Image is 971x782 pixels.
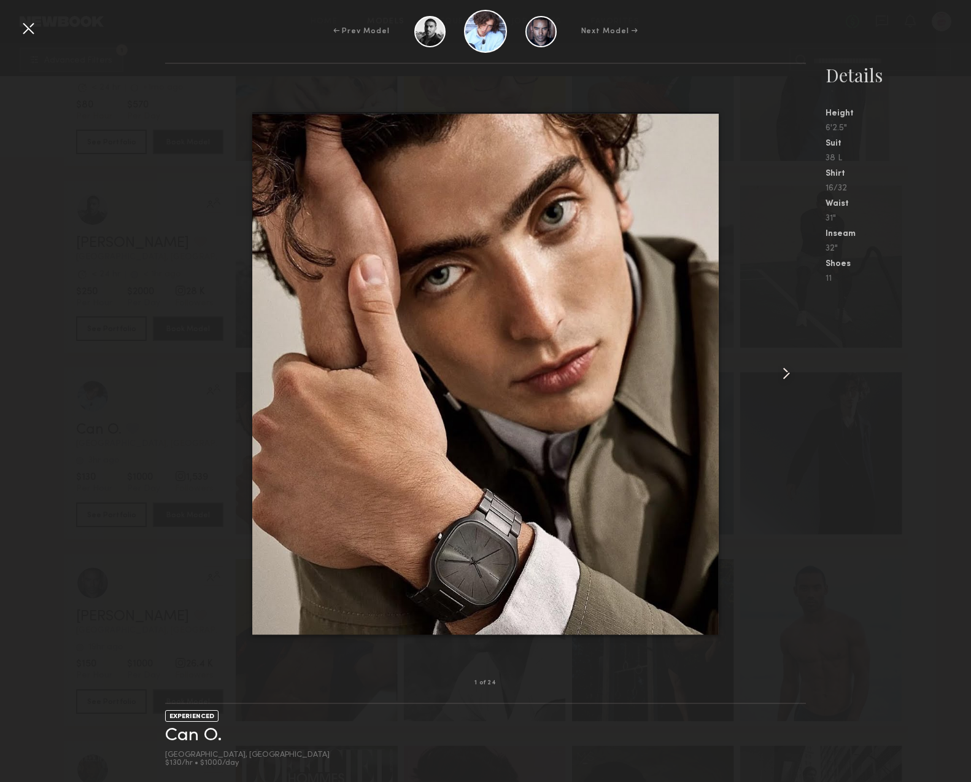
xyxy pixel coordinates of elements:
[581,26,638,37] div: Next Model →
[826,154,971,163] div: 38 L
[474,680,497,686] div: 1 of 24
[826,214,971,223] div: 31"
[165,710,219,722] div: EXPERIENCED
[333,26,390,37] div: ← Prev Model
[826,63,971,87] div: Details
[165,726,222,745] a: Can O.
[165,751,330,759] div: [GEOGRAPHIC_DATA], [GEOGRAPHIC_DATA]
[826,275,971,283] div: 11
[826,244,971,253] div: 32"
[165,759,330,767] div: $130/hr • $1000/day
[826,124,971,133] div: 6'2.5"
[826,170,971,178] div: Shirt
[826,230,971,238] div: Inseam
[826,200,971,208] div: Waist
[826,109,971,118] div: Height
[826,184,971,193] div: 16/32
[826,260,971,268] div: Shoes
[826,139,971,148] div: Suit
